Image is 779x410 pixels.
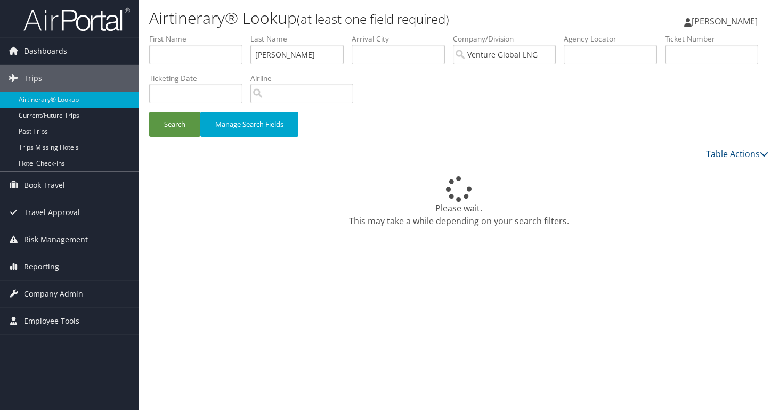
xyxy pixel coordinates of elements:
label: Company/Division [453,34,564,44]
a: [PERSON_NAME] [684,5,768,37]
span: [PERSON_NAME] [692,15,758,27]
span: Trips [24,65,42,92]
span: Risk Management [24,226,88,253]
span: Travel Approval [24,199,80,226]
label: Last Name [250,34,352,44]
span: Dashboards [24,38,67,64]
img: airportal-logo.png [23,7,130,32]
label: First Name [149,34,250,44]
a: Table Actions [706,148,768,160]
button: Manage Search Fields [200,112,298,137]
span: Employee Tools [24,308,79,334]
span: Reporting [24,253,59,280]
h1: Airtinerary® Lookup [149,7,562,29]
label: Ticketing Date [149,73,250,84]
span: Company Admin [24,281,83,307]
small: (at least one field required) [297,10,449,28]
label: Airline [250,73,361,84]
label: Arrival City [352,34,453,44]
button: Search [149,112,200,137]
span: Book Travel [24,172,65,199]
div: Please wait. This may take a while depending on your search filters. [149,176,768,227]
label: Agency Locator [564,34,665,44]
label: Ticket Number [665,34,766,44]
